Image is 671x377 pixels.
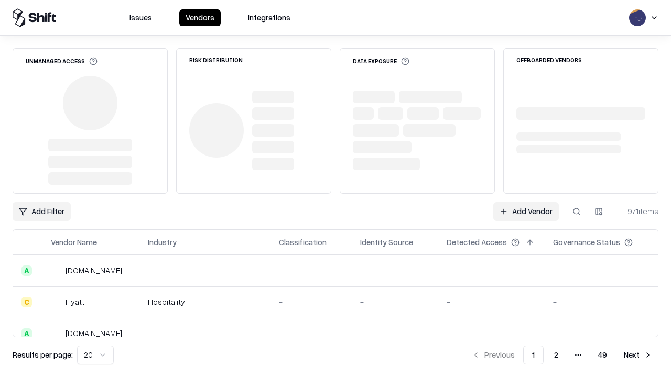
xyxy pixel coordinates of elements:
div: Identity Source [360,237,413,248]
p: Results per page: [13,349,73,360]
button: 1 [523,346,544,364]
button: Add Filter [13,202,71,221]
button: Vendors [179,9,221,26]
div: Vendor Name [51,237,97,248]
div: - [148,265,262,276]
div: Classification [279,237,327,248]
img: intrado.com [51,265,61,276]
div: Offboarded Vendors [516,57,582,63]
div: - [447,265,536,276]
div: C [21,297,32,307]
button: Integrations [242,9,297,26]
div: Detected Access [447,237,507,248]
div: Hospitality [148,296,262,307]
div: Industry [148,237,177,248]
div: - [447,328,536,339]
button: 49 [590,346,615,364]
div: - [360,328,430,339]
div: Unmanaged Access [26,57,98,65]
button: Next [618,346,658,364]
img: primesec.co.il [51,328,61,339]
div: Risk Distribution [189,57,243,63]
div: - [279,265,343,276]
div: Hyatt [66,296,84,307]
div: A [21,265,32,276]
div: - [360,296,430,307]
div: 971 items [616,206,658,217]
div: Governance Status [553,237,620,248]
div: - [279,296,343,307]
img: Hyatt [51,297,61,307]
button: Issues [123,9,158,26]
a: Add Vendor [493,202,559,221]
div: - [279,328,343,339]
div: - [360,265,430,276]
div: [DOMAIN_NAME] [66,328,122,339]
div: - [447,296,536,307]
div: - [553,265,650,276]
div: - [553,296,650,307]
div: A [21,328,32,339]
div: - [553,328,650,339]
div: - [148,328,262,339]
nav: pagination [466,346,658,364]
div: [DOMAIN_NAME] [66,265,122,276]
div: Data Exposure [353,57,409,65]
button: 2 [546,346,567,364]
